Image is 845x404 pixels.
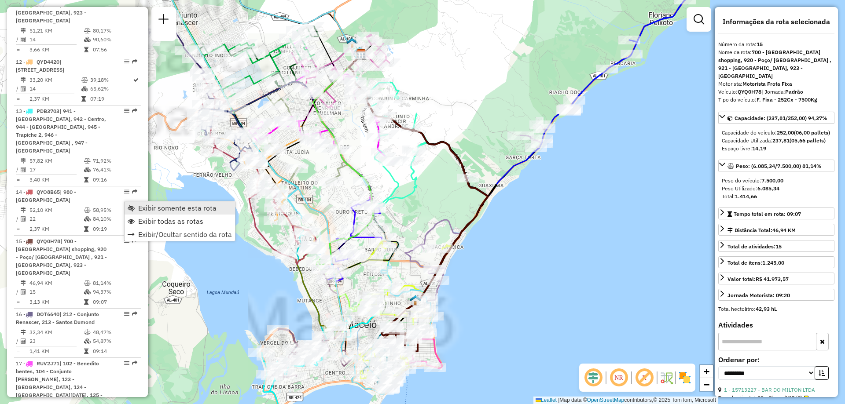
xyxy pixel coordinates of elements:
span: RUV2J71 [37,360,59,367]
li: Exibir/Ocultar sentido da rota [125,228,235,241]
i: Rota otimizada [133,77,139,83]
span: | 941 - [GEOGRAPHIC_DATA], 942 - Centro, 944 - [GEOGRAPHIC_DATA], 945 - Trapiche 2, 946 - [GEOGRA... [16,108,106,154]
strong: 700 - [GEOGRAPHIC_DATA] shopping, 920 - Poço/ [GEOGRAPHIC_DATA] , 921 - [GEOGRAPHIC_DATA], 923 - ... [718,49,831,79]
i: Tempo total em rota [84,47,88,52]
a: 1 - 15713227 - BAR DO MILTON LTDA [724,386,815,393]
a: Total de atividades:15 [718,240,834,252]
span: 46,94 KM [772,227,796,233]
td: 80,17% [92,26,137,35]
i: Distância Total [21,77,26,83]
td: 65,62% [90,84,132,93]
em: Rota exportada [132,59,137,64]
strong: 6.085,34 [757,185,779,192]
img: 303 UDC Full Litoral [410,295,421,306]
td: 3,40 KM [29,175,84,184]
div: Capacidade: (237,81/252,00) 94,37% [718,125,834,156]
td: = [16,175,20,184]
a: Nova sessão e pesquisa [155,11,173,30]
td: 2,37 KM [29,225,84,233]
span: Capacidade: (237,81/252,00) 94,37% [735,115,827,121]
em: Rota exportada [132,311,137,317]
span: | Jornada: [761,88,803,95]
span: Peso do veículo: [722,177,783,184]
td: 1,41 KM [29,347,84,356]
span: QYD4420 [37,58,59,65]
div: Nome da rota: [718,48,834,80]
em: Opções [124,360,129,366]
strong: Padrão [785,88,803,95]
a: Zoom out [700,378,713,391]
td: 3,66 KM [29,45,84,54]
td: 71,92% [92,157,137,165]
strong: 1.414,66 [735,193,757,200]
em: Rota exportada [132,189,137,194]
td: 54,87% [92,337,137,346]
i: Total de Atividades [21,167,26,172]
span: | 700 - [GEOGRAPHIC_DATA] shopping, 920 - Poço/ [GEOGRAPHIC_DATA] , 921 - [GEOGRAPHIC_DATA], 923 ... [16,238,107,276]
strong: 252,00 [777,129,794,136]
div: Tipo de cliente: [718,394,834,402]
li: Exibir todas as rotas [125,215,235,228]
a: Tempo total em rota: 09:07 [718,207,834,219]
em: Rota exportada [132,360,137,366]
strong: 7.500,00 [761,177,783,184]
i: Total de Atividades [21,86,26,91]
span: QYQ0H78 [37,238,60,244]
em: Opções [124,108,129,113]
strong: F. Fixa - 252Cx - 7500Kg [757,96,817,103]
span: 12 - [16,58,64,73]
i: Distância Total [21,28,26,33]
td: 23 [29,337,84,346]
span: 11 - [16,1,86,24]
button: Ordem crescente [815,366,829,380]
strong: Motorista Frota Fixa [742,80,792,87]
td: = [16,347,20,356]
em: Opções [124,311,129,317]
td: = [16,45,20,54]
div: Map data © contributors,© 2025 TomTom, Microsoft [533,397,718,404]
td: / [16,35,20,44]
img: Fluxo de ruas [659,371,673,385]
i: % de utilização do peso [84,207,91,213]
i: % de utilização do peso [84,158,91,164]
li: Exibir somente esta rota [125,201,235,215]
div: Total: [722,193,831,200]
strong: 14,19 [752,145,766,152]
img: Exibir/Ocultar setores [678,371,692,385]
a: Total de itens:1.245,00 [718,256,834,268]
span: + [704,366,709,377]
i: % de utilização da cubagem [81,86,88,91]
i: Tempo total em rota [81,96,86,102]
td: 33,20 KM [29,76,81,84]
td: 90,60% [92,35,137,44]
i: % de utilização do peso [84,330,91,335]
span: 13 - [16,108,106,154]
strong: 15 [775,243,782,250]
td: 17 [29,165,84,174]
td: 84,10% [92,215,137,223]
i: % de utilização da cubagem [84,37,91,42]
span: QYO8B65 [37,189,60,195]
td: 3,13 KM [29,298,84,306]
td: 32,34 KM [29,328,84,337]
div: Tipo do veículo: [718,96,834,104]
i: Distância Total [21,158,26,164]
strong: 237,81 [772,137,790,144]
i: Tempo total em rota [84,226,88,232]
span: Total de atividades: [727,243,782,250]
td: 76,41% [92,165,137,174]
td: 09:14 [92,347,137,356]
td: 15 [29,288,84,296]
td: / [16,84,20,93]
td: 14 [29,84,81,93]
label: Ordenar por: [718,354,834,365]
span: PDB3703 [37,108,59,114]
strong: R$ 41.973,57 [756,276,789,282]
i: Total de Atividades [21,37,26,42]
i: % de utilização do peso [81,77,88,83]
td: 14 [29,35,84,44]
a: Valor total:R$ 41.973,57 [718,273,834,284]
span: Ocultar NR [608,367,629,388]
div: Número da rota: [718,40,834,48]
strong: (05,66 pallets) [790,137,826,144]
